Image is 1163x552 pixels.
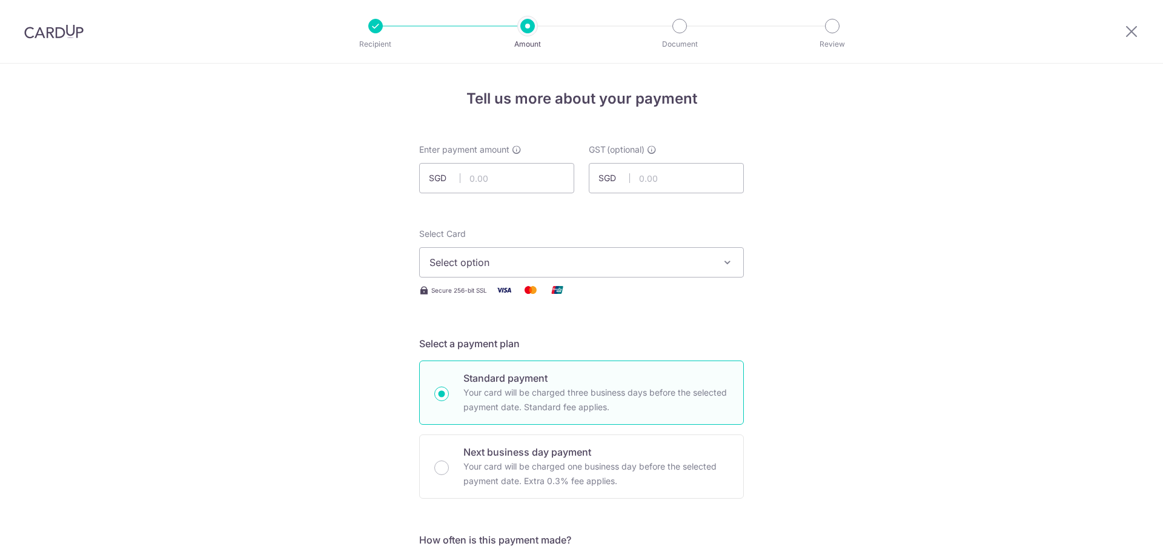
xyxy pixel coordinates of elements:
p: Your card will be charged three business days before the selected payment date. Standard fee appl... [463,385,729,414]
input: 0.00 [589,163,744,193]
img: Mastercard [519,282,543,298]
span: (optional) [607,144,644,156]
span: GST [589,144,606,156]
input: 0.00 [419,163,574,193]
p: Your card will be charged one business day before the selected payment date. Extra 0.3% fee applies. [463,459,729,488]
span: translation missing: en.payables.payment_networks.credit_card.summary.labels.select_card [419,228,466,239]
span: Select option [429,255,712,270]
img: Visa [492,282,516,298]
span: SGD [598,172,630,184]
span: Secure 256-bit SSL [431,285,487,295]
img: Union Pay [545,282,569,298]
span: Enter payment amount [419,144,509,156]
iframe: Opens a widget where you can find more information [1085,516,1151,546]
p: Recipient [331,38,420,50]
h5: How often is this payment made? [419,533,744,547]
h4: Tell us more about your payment [419,88,744,110]
p: Standard payment [463,371,729,385]
img: CardUp [24,24,84,39]
p: Document [635,38,724,50]
h5: Select a payment plan [419,336,744,351]
span: SGD [429,172,460,184]
p: Amount [483,38,572,50]
p: Next business day payment [463,445,729,459]
button: Select option [419,247,744,278]
p: Review [787,38,877,50]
